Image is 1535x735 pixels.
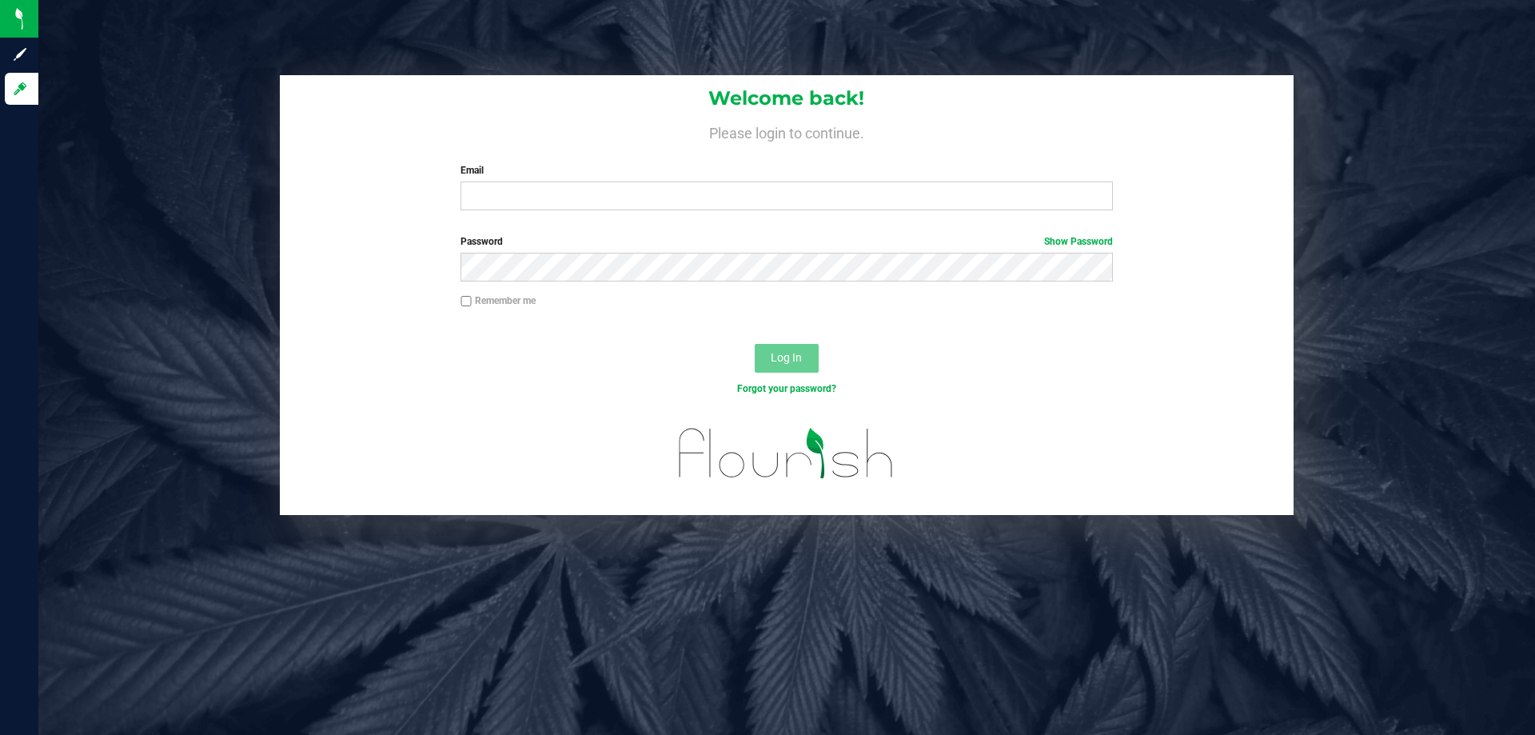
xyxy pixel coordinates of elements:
[771,351,802,364] span: Log In
[737,383,836,394] a: Forgot your password?
[280,122,1294,141] h4: Please login to continue.
[460,163,1112,178] label: Email
[755,344,819,373] button: Log In
[460,236,503,247] span: Password
[12,46,28,62] inline-svg: Sign up
[660,413,913,494] img: flourish_logo.svg
[460,296,472,307] input: Remember me
[280,88,1294,109] h1: Welcome back!
[12,81,28,97] inline-svg: Log in
[460,294,536,308] label: Remember me
[1044,236,1113,247] a: Show Password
